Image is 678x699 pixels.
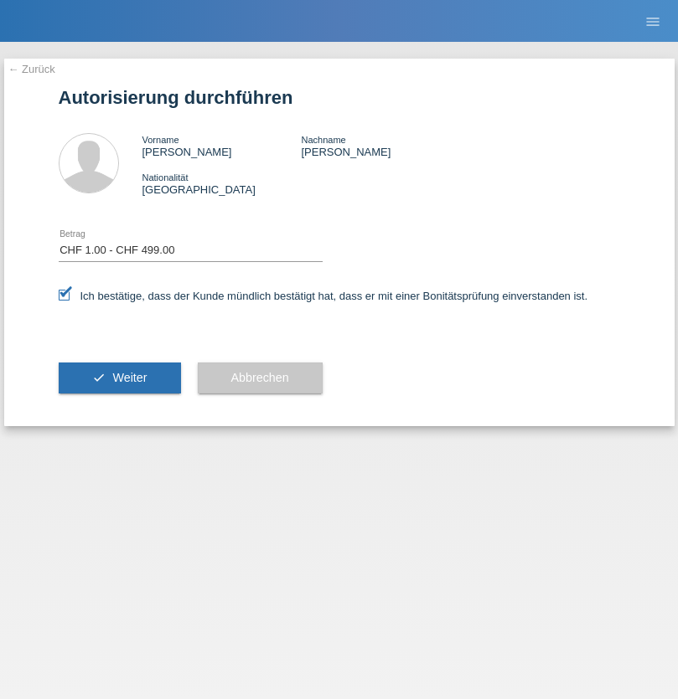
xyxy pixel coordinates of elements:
[142,172,189,182] span: Nationalität
[92,371,106,384] i: check
[59,87,620,108] h1: Autorisierung durchführen
[644,13,661,30] i: menu
[636,16,670,26] a: menu
[231,371,289,384] span: Abbrechen
[301,133,460,158] div: [PERSON_NAME]
[142,133,302,158] div: [PERSON_NAME]
[59,362,181,394] button: check Weiter
[59,290,588,302] label: Ich bestätige, dass der Kunde mündlich bestätigt hat, dass er mit einer Bonitätsprüfung einversta...
[8,63,55,75] a: ← Zurück
[112,371,147,384] span: Weiter
[301,135,345,145] span: Nachname
[198,362,323,394] button: Abbrechen
[142,135,179,145] span: Vorname
[142,171,302,196] div: [GEOGRAPHIC_DATA]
